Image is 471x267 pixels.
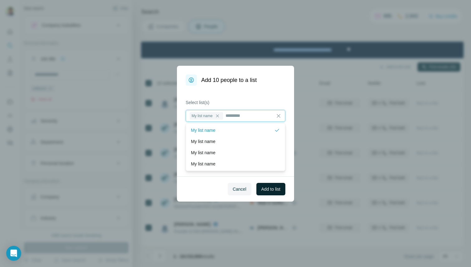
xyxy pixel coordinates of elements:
span: Cancel [233,186,246,192]
span: Add to list [261,186,280,192]
div: Open Intercom Messenger [6,246,21,261]
p: My list name [191,161,216,167]
button: Add to list [256,183,285,195]
p: My list name [191,138,216,145]
h1: Add 10 people to a list [201,76,257,84]
label: Select list(s) [186,99,285,106]
div: Upgrade plan for full access to Surfe [117,1,205,15]
p: My list name [191,127,216,133]
button: Cancel [228,183,251,195]
p: My list name [191,150,216,156]
div: My list name [190,112,223,120]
